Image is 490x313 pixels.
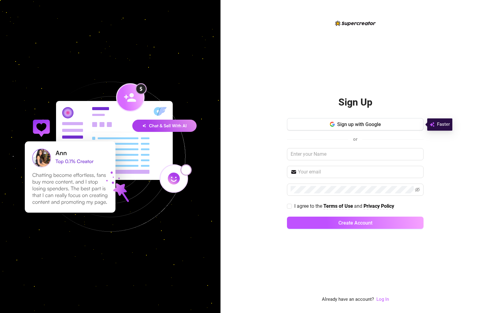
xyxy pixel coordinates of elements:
input: Your email [298,168,420,176]
span: and [354,203,364,209]
span: Create Account [338,220,372,226]
span: Already have an account? [322,296,374,303]
input: Enter your Name [287,148,424,160]
span: Faster [437,121,450,128]
a: Privacy Policy [364,203,394,210]
button: Create Account [287,217,424,229]
img: signup-background-D0MIrEPF.svg [4,51,216,263]
span: eye-invisible [415,187,420,192]
strong: Privacy Policy [364,203,394,209]
span: or [353,136,357,142]
span: I agree to the [294,203,323,209]
strong: Terms of Use [323,203,353,209]
span: Sign up with Google [337,121,381,127]
h2: Sign Up [338,96,372,109]
button: Sign up with Google [287,118,424,130]
a: Terms of Use [323,203,353,210]
img: svg%3e [430,121,435,128]
a: Log In [376,296,389,302]
a: Log In [376,296,389,303]
img: logo-BBDzfeDw.svg [335,20,376,26]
